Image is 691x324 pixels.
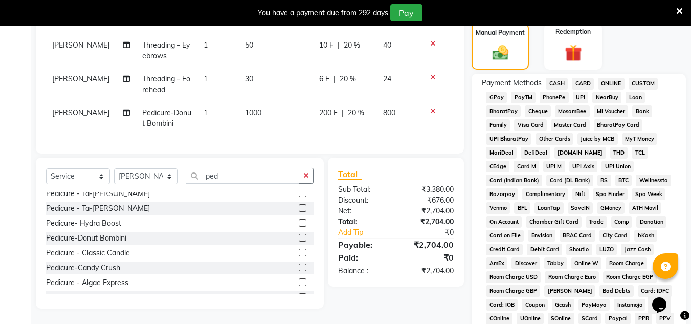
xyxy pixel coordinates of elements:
span: Payment Methods [482,78,542,89]
span: TCL [632,147,648,159]
span: CUSTOM [629,78,658,90]
span: Room Charge [606,257,647,269]
span: Card: IDFC [638,285,673,297]
span: BharatPay [486,105,521,117]
a: Add Tip [330,227,407,238]
span: Room Charge GBP [486,285,540,297]
span: Instamojo [614,299,645,311]
span: DefiDeal [521,147,550,159]
span: Complimentary [522,188,568,200]
span: Discover [511,257,540,269]
span: LUZO [596,244,617,255]
span: 800 [383,108,395,117]
span: Coupon [522,299,548,311]
span: Threading - Forehead [142,74,190,94]
div: Pedicure-Donut Bombini [46,233,126,244]
div: Paid: [330,251,396,264]
span: City Card [599,230,631,242]
span: 200 F [319,107,338,118]
span: Juice by MCB [577,133,618,145]
span: [PERSON_NAME] [52,40,109,50]
span: Razorpay [486,188,518,200]
input: Search or Scan [186,168,299,184]
span: 20 % [340,74,356,84]
span: LoanTap [534,202,564,214]
span: [PERSON_NAME] [544,285,595,297]
span: 20 % [344,40,360,51]
div: ₹2,704.00 [396,239,461,251]
span: Room Charge USD [486,271,541,283]
span: CASH [546,78,568,90]
span: Threading - Eyebrows [142,40,190,60]
span: | [342,107,344,118]
span: Cheque [525,105,551,117]
span: ATH Movil [629,202,661,214]
div: ₹2,704.00 [396,266,461,276]
button: Pay [390,4,422,21]
span: Shoutlo [566,244,592,255]
span: Room Charge EGP [603,271,657,283]
span: THD [610,147,628,159]
span: Gcash [552,299,574,311]
span: Credit Card [486,244,523,255]
span: Jazz Cash [621,244,654,255]
div: Net: [330,206,396,217]
span: Wellnessta [636,175,671,186]
div: Pedicure- Hydra Boost [46,218,121,229]
span: Venmo [486,202,510,214]
div: ₹676.00 [396,195,461,206]
span: GMoney [597,202,625,214]
span: Spa Finder [593,188,628,200]
span: MariDeal [486,147,517,159]
iframe: chat widget [648,283,681,314]
span: ONLINE [598,78,625,90]
span: Room Charge Euro [545,271,599,283]
span: 30 [245,74,253,83]
span: 1 [204,74,208,83]
span: Master Card [551,119,590,131]
span: UPI M [543,161,565,172]
span: Comp [611,216,633,228]
span: Total [338,169,362,180]
span: MyT Money [622,133,658,145]
span: Pedicure-Donut Bombini [142,108,191,128]
span: BTC [615,175,632,186]
span: | [333,74,336,84]
span: BharatPay Card [594,119,643,131]
span: Card: IOB [486,299,518,311]
span: Nift [572,188,589,200]
div: Payable: [330,239,396,251]
span: Tabby [544,257,567,269]
span: Trade [586,216,607,228]
span: | [338,40,340,51]
div: You have a payment due from 292 days [258,8,388,18]
span: 6 F [319,74,329,84]
div: Pedicure - Classic Candle [46,248,130,258]
span: Card M [514,161,539,172]
span: SaveIN [568,202,593,214]
span: 1 [204,108,208,117]
span: Donation [636,216,666,228]
div: Pedicure - Algae Express [46,277,128,288]
div: Pedicure - Ta-[PERSON_NAME] [46,188,150,199]
span: Debit Card [527,244,562,255]
span: RS [597,175,611,186]
span: Bank [632,105,652,117]
span: AmEx [486,257,507,269]
span: 50 [245,40,253,50]
img: _cash.svg [487,44,514,62]
div: ₹0 [407,227,462,238]
div: Pedicure - Ta-[PERSON_NAME] [46,203,150,214]
span: 10 F [319,40,333,51]
label: Redemption [555,27,591,36]
span: [DOMAIN_NAME] [554,147,606,159]
span: Spa Week [632,188,665,200]
span: Other Cards [536,133,573,145]
div: Total: [330,217,396,227]
span: On Account [486,216,522,228]
span: PayTM [511,92,536,103]
div: Balance : [330,266,396,276]
span: PhonePe [540,92,569,103]
span: GPay [486,92,507,103]
span: UPI Axis [569,161,598,172]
